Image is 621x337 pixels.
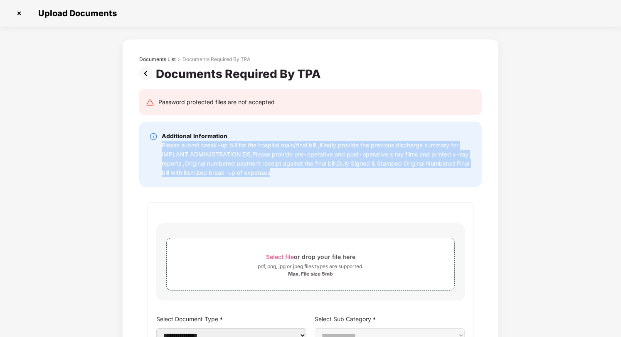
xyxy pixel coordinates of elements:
[158,98,275,107] div: Password protected files are not accepted
[288,271,333,277] div: Max. File size 5mb
[177,56,181,63] div: >
[258,262,363,271] div: pdf, png, jpg or jpeg files types are supported.
[266,251,355,262] div: or drop your file here
[139,67,156,80] img: svg+xml;base64,PHN2ZyBpZD0iUHJldi0zMngzMiIgeG1sbnM9Imh0dHA6Ly93d3cudzMub3JnLzIwMDAvc3ZnIiB3aWR0aD...
[149,132,158,141] img: svg+xml;base64,PHN2ZyBpZD0iSW5mby0yMHgyMCIgeG1sbnM9Imh0dHA6Ly93d3cudzMub3JnLzIwMDAvc3ZnIiB3aWR0aD...
[146,98,154,107] img: svg+xml;base64,PHN2ZyB4bWxucz0iaHR0cDovL3d3dy53My5vcmcvMjAwMC9zdmciIHdpZHRoPSIyNCIgaGVpZ2h0PSIyNC...
[315,313,465,325] label: Select Sub Category
[162,132,227,139] b: Additional Information
[156,313,306,325] label: Select Document Type
[182,56,250,63] div: Documents Required By TPA
[12,7,26,20] img: svg+xml;base64,PHN2ZyBpZD0iQ3Jvc3MtMzJ4MzIiIHhtbG5zPSJodHRwOi8vd3d3LnczLm9yZy8yMDAwL3N2ZyIgd2lkdG...
[156,67,324,81] div: Documents Required By TPA
[139,56,176,63] div: Documents List
[266,253,294,260] span: Select file
[162,141,472,177] div: Please submit break-up bill for the hospital main/final bill ,Kindly provide the previous dischar...
[30,8,121,18] span: Upload Documents
[167,244,454,284] span: Select fileor drop your file herepdf, png, jpg or jpeg files types are supported.Max. File size 5mb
